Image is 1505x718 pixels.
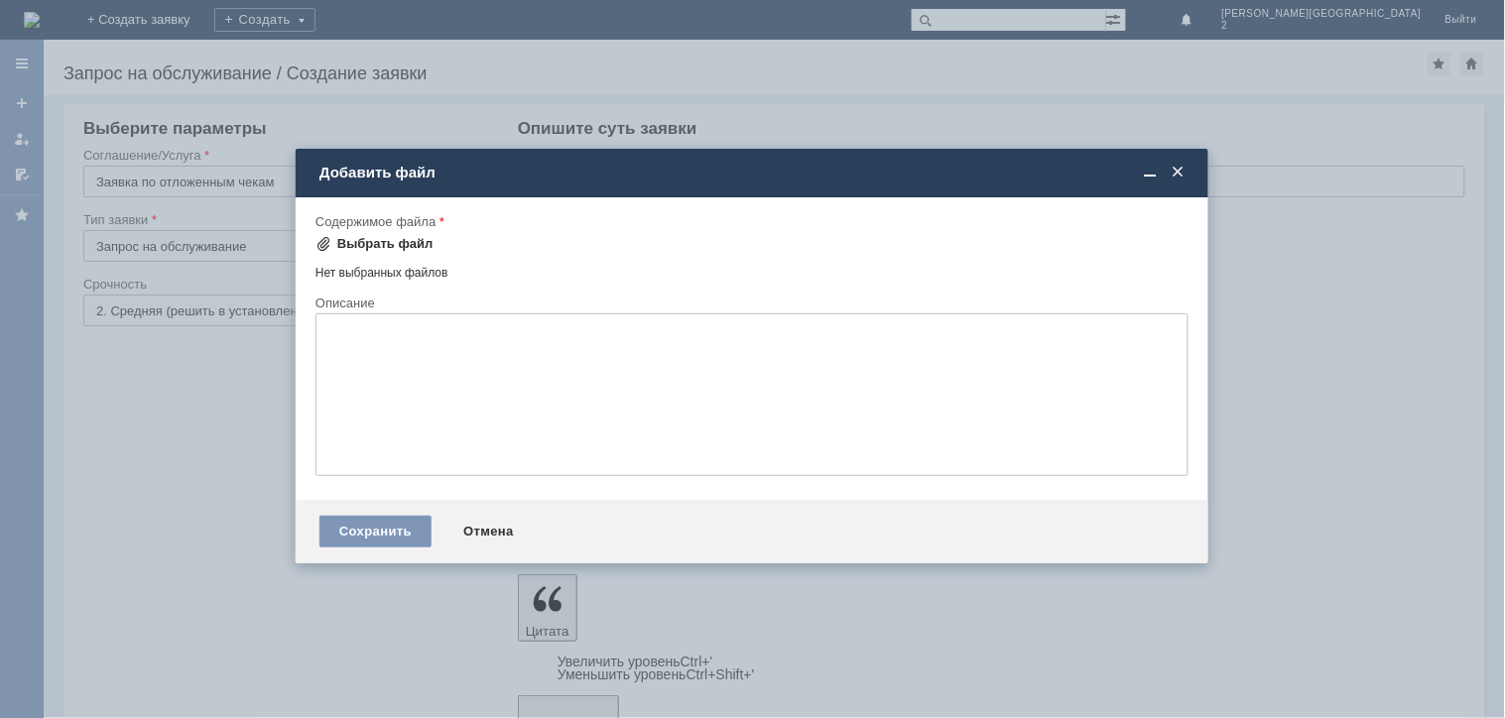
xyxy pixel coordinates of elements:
[315,215,1185,228] div: Содержимое файла
[8,8,290,24] div: прошу удалить отложенные чеки [DATE]
[315,297,1185,309] div: Описание
[319,164,1189,181] div: Добавить файл
[1169,164,1189,181] span: Закрыть
[337,236,434,252] div: Выбрать файл
[315,258,1189,281] div: Нет выбранных файлов
[1141,164,1161,181] span: Свернуть (Ctrl + M)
